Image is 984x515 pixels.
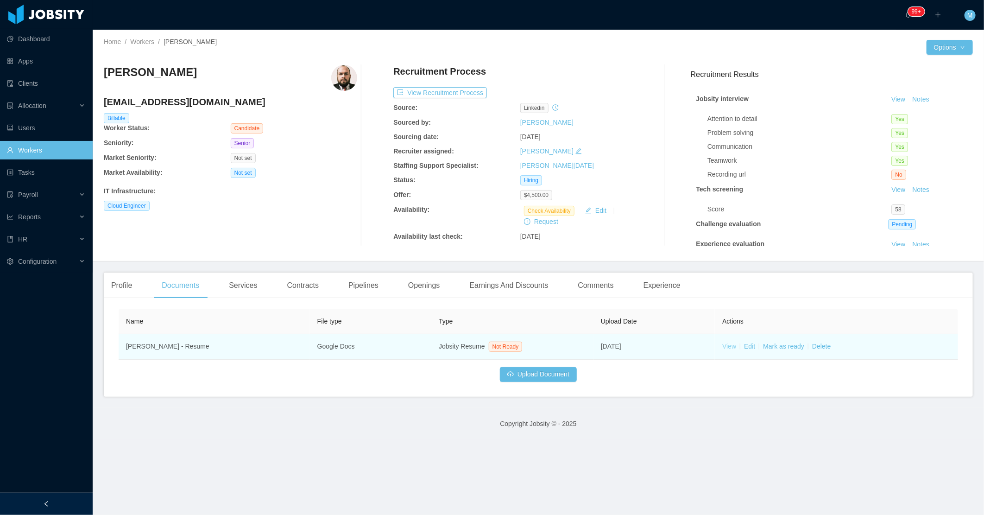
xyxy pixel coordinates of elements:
a: Edit [744,343,755,350]
b: Market Availability: [104,169,163,176]
span: Configuration [18,258,57,265]
span: Yes [891,142,908,152]
span: Type [439,318,453,325]
span: / [125,38,126,45]
span: [DATE] [520,233,541,240]
i: icon: setting [7,258,13,265]
span: Reports [18,213,41,221]
span: Name [126,318,143,325]
span: Payroll [18,191,38,198]
span: Not set [231,168,256,178]
i: icon: book [7,236,13,242]
strong: Experience evaluation [696,240,765,248]
span: Jobsity Resume [439,343,485,350]
i: icon: history [552,104,559,111]
span: [DATE] [520,133,541,140]
strong: Challenge evaluation [696,220,761,228]
span: Actions [722,318,744,325]
img: 7d2add7e-4379-4cbc-a7a7-b7ff48788d3b_669583216c375-400w.png [331,65,357,91]
b: Staffing Support Specialist: [393,162,479,169]
a: View [888,95,908,103]
a: icon: robotUsers [7,119,85,137]
button: Notes [908,239,933,250]
span: No [891,170,906,180]
b: IT Infrastructure : [104,187,156,195]
b: Availability last check: [393,233,463,240]
div: Openings [401,273,448,299]
div: Attention to detail [707,114,891,124]
strong: Jobsity interview [696,95,749,102]
a: icon: profileTasks [7,163,85,182]
a: View [722,343,736,350]
td: Google Docs [310,334,431,360]
a: icon: pie-chartDashboard [7,30,85,48]
a: [PERSON_NAME][DATE] [520,162,594,169]
i: icon: edit [575,148,582,154]
b: Source: [393,104,417,111]
div: Documents [154,273,207,299]
span: Candidate [231,123,264,134]
b: Market Seniority: [104,154,157,161]
button: icon: editEdit [581,205,610,216]
div: Comments [570,273,621,299]
span: M [967,10,973,21]
a: View [888,186,908,193]
span: Yes [891,128,908,138]
button: icon: exportView Recruitment Process [393,87,487,98]
a: Home [104,38,121,45]
span: Hiring [520,175,542,185]
span: $4,500.00 [520,190,552,200]
a: Workers [130,38,154,45]
div: Profile [104,273,139,299]
a: [PERSON_NAME] [520,147,574,155]
a: icon: auditClients [7,74,85,93]
i: icon: plus [935,12,941,18]
b: Offer: [393,191,411,198]
i: icon: solution [7,102,13,109]
b: Status: [393,176,415,184]
b: Availability: [393,206,429,213]
div: Problem solving [707,128,891,138]
a: icon: userWorkers [7,141,85,159]
a: [PERSON_NAME] [520,119,574,126]
b: Sourcing date: [393,133,439,140]
footer: Copyright Jobsity © - 2025 [93,408,984,440]
span: Senior [231,138,254,148]
span: File type [317,318,342,325]
i: icon: bell [905,12,912,18]
span: 58 [891,204,905,215]
div: Score [707,204,891,214]
sup: 2146 [908,7,925,16]
td: [PERSON_NAME] - Resume [119,334,310,360]
a: Mark as ready [763,343,804,350]
a: Delete [812,343,831,350]
span: Not Ready [489,342,523,352]
span: HR [18,235,27,243]
button: Notes [908,94,933,105]
strong: Tech screening [696,185,744,193]
div: Teamwork [707,156,891,165]
h4: [EMAIL_ADDRESS][DOMAIN_NAME] [104,95,357,108]
span: Yes [891,114,908,124]
div: Communication [707,142,891,152]
div: Contracts [280,273,326,299]
button: icon: exclamation-circleRequest [520,216,562,227]
div: Earnings And Discounts [462,273,556,299]
span: Yes [891,156,908,166]
a: View [888,241,908,248]
b: Worker Status: [104,124,150,132]
span: linkedin [520,103,549,113]
b: Seniority: [104,139,134,146]
h4: Recruitment Process [393,65,486,78]
b: Recruiter assigned: [393,147,454,155]
span: [PERSON_NAME] [164,38,217,45]
i: icon: file-protect [7,191,13,198]
span: Pending [888,219,916,229]
a: icon: exportView Recruitment Process [393,89,487,96]
span: Not set [231,153,256,163]
button: Optionsicon: down [927,40,973,55]
span: Allocation [18,102,46,109]
button: icon: cloud-uploadUpload Document [500,367,577,382]
b: Sourced by: [393,119,431,126]
div: Pipelines [341,273,386,299]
